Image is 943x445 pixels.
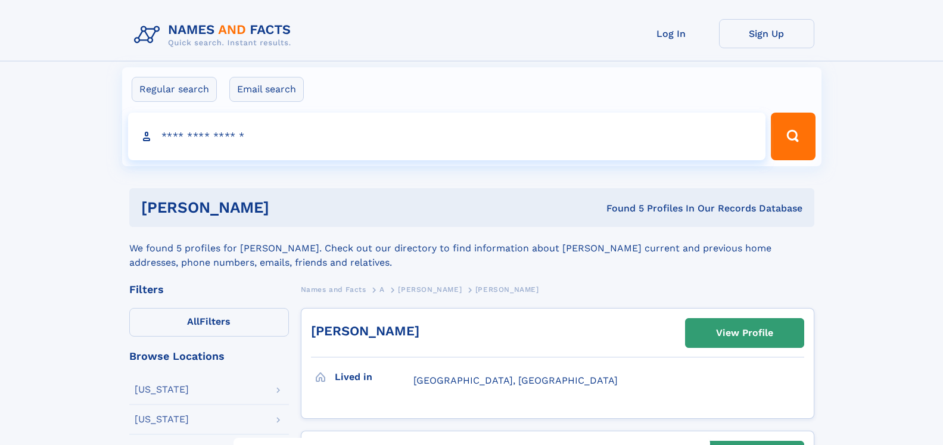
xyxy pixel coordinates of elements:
a: Sign Up [719,19,814,48]
span: All [187,316,200,327]
button: Search Button [771,113,815,160]
span: [GEOGRAPHIC_DATA], [GEOGRAPHIC_DATA] [413,375,618,386]
a: [PERSON_NAME] [311,323,419,338]
div: Browse Locations [129,351,289,362]
div: We found 5 profiles for [PERSON_NAME]. Check out our directory to find information about [PERSON_... [129,227,814,270]
span: A [379,285,385,294]
label: Email search [229,77,304,102]
span: [PERSON_NAME] [475,285,539,294]
h3: Lived in [335,367,413,387]
a: A [379,282,385,297]
a: View Profile [686,319,804,347]
input: search input [128,113,766,160]
a: Names and Facts [301,282,366,297]
span: [PERSON_NAME] [398,285,462,294]
div: [US_STATE] [135,415,189,424]
a: [PERSON_NAME] [398,282,462,297]
div: Filters [129,284,289,295]
div: Found 5 Profiles In Our Records Database [438,202,802,215]
a: Log In [624,19,719,48]
img: Logo Names and Facts [129,19,301,51]
label: Filters [129,308,289,337]
label: Regular search [132,77,217,102]
h1: [PERSON_NAME] [141,200,438,215]
div: [US_STATE] [135,385,189,394]
div: View Profile [716,319,773,347]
